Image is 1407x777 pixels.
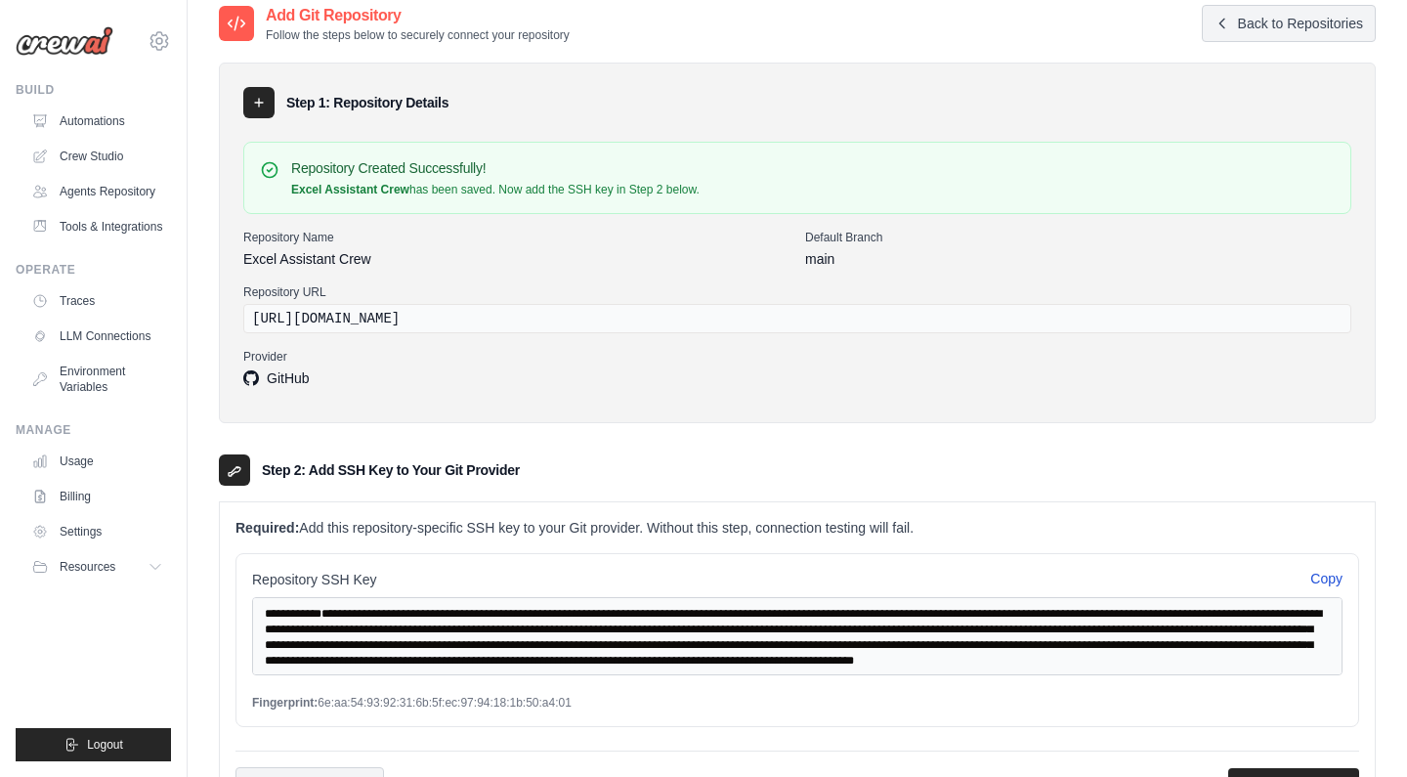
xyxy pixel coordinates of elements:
[23,106,171,137] a: Automations
[262,460,520,480] h3: Step 2: Add SSH Key to Your Git Provider
[23,551,171,583] button: Resources
[805,230,1351,245] label: Default Branch
[16,82,171,98] div: Build
[1310,569,1343,588] button: Copy
[16,26,113,56] img: Logo
[243,349,1351,365] label: Provider
[23,321,171,352] a: LLM Connections
[235,518,1359,538] p: Add this repository-specific SSH key to your Git provider. Without this step, connection testing ...
[23,176,171,207] a: Agents Repository
[16,262,171,278] div: Operate
[235,520,299,536] strong: Required:
[243,304,1351,333] div: [URL][DOMAIN_NAME]
[243,249,789,269] div: Excel Assistant Crew
[266,4,570,27] h2: Add Git Repository
[266,27,570,43] p: Follow the steps below to securely connect your repository
[243,284,1351,300] label: Repository URL
[1202,5,1376,42] a: Back to Repositories
[87,737,123,753] span: Logout
[243,230,789,245] label: Repository Name
[23,141,171,172] a: Crew Studio
[291,183,409,196] strong: Excel Assistant Crew
[23,211,171,242] a: Tools & Integrations
[252,696,318,710] strong: Fingerprint:
[60,559,115,575] span: Resources
[805,249,1351,269] div: main
[23,516,171,547] a: Settings
[23,285,171,317] a: Traces
[291,158,700,178] h4: Repository Created Successfully!
[286,93,448,112] h3: Step 1: Repository Details
[23,481,171,512] a: Billing
[16,422,171,438] div: Manage
[23,446,171,477] a: Usage
[291,182,700,197] p: has been saved. Now add the SSH key in Step 2 below.
[23,356,171,403] a: Environment Variables
[252,695,1343,711] div: 6e:aa:54:93:92:31:6b:5f:ec:97:94:18:1b:50:a4:01
[252,570,377,589] span: Repository SSH Key
[16,728,171,761] button: Logout
[243,368,310,388] span: GitHub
